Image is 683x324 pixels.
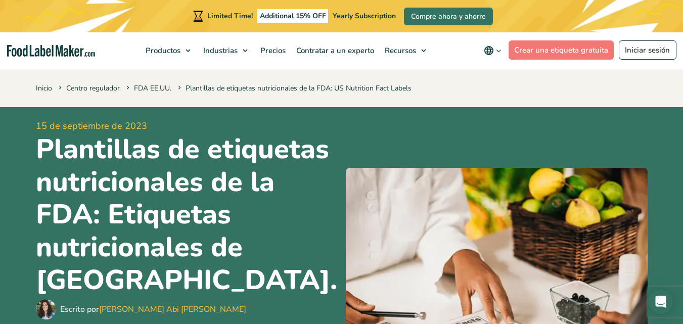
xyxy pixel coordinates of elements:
[509,40,614,60] a: Crear una etiqueta gratuita
[291,32,377,69] a: Contratar a un experto
[36,299,56,319] img: Maria Abi Hanna - Etiquetadora de alimentos
[257,9,329,23] span: Additional 15% OFF
[619,40,676,60] a: Iniciar sesión
[257,45,287,56] span: Precios
[333,11,396,21] span: Yearly Subscription
[134,83,171,93] a: FDA EE.UU.
[36,133,338,297] h1: Plantillas de etiquetas nutricionales de la FDA: Etiquetas nutricionales de [GEOGRAPHIC_DATA].
[255,32,289,69] a: Precios
[382,45,417,56] span: Recursos
[66,83,120,93] a: Centro regulador
[141,32,196,69] a: Productos
[60,303,246,315] div: Escrito por
[207,11,253,21] span: Limited Time!
[36,83,52,93] a: Inicio
[404,8,493,25] a: Compre ahora y ahorre
[198,32,253,69] a: Industrias
[99,304,246,315] a: [PERSON_NAME] Abi [PERSON_NAME]
[293,45,375,56] span: Contratar a un experto
[380,32,431,69] a: Recursos
[649,290,673,314] div: Open Intercom Messenger
[200,45,239,56] span: Industrias
[176,83,412,93] span: Plantillas de etiquetas nutricionales de la FDA: US Nutrition Fact Labels
[36,119,338,133] span: 15 de septiembre de 2023
[143,45,181,56] span: Productos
